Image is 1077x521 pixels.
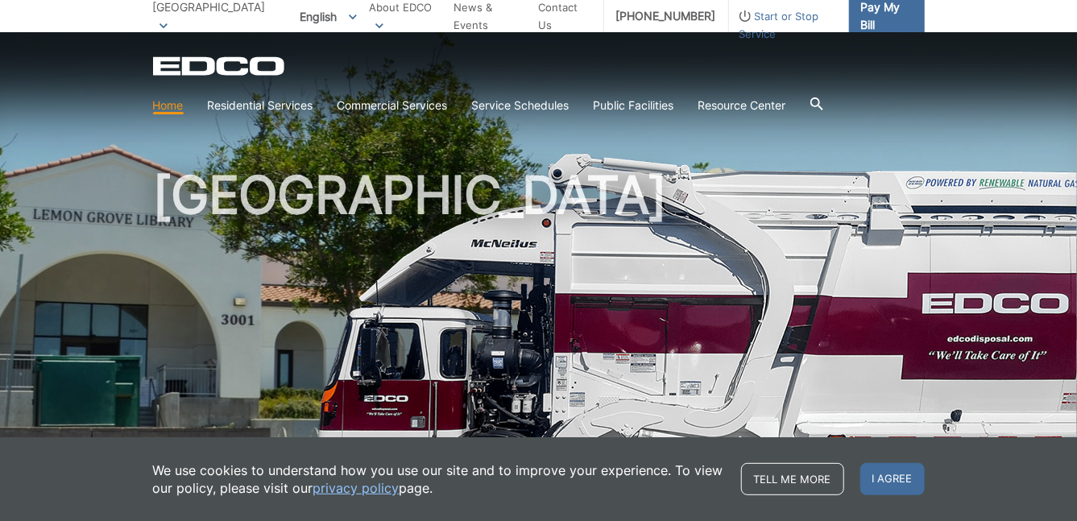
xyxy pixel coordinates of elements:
a: Service Schedules [472,97,570,114]
a: EDCD logo. Return to the homepage. [153,56,287,76]
p: We use cookies to understand how you use our site and to improve your experience. To view our pol... [153,461,725,497]
a: Commercial Services [338,97,448,114]
span: I agree [860,463,925,495]
a: Tell me more [741,463,844,495]
a: Resource Center [698,97,786,114]
a: Public Facilities [594,97,674,114]
a: Home [153,97,184,114]
a: Residential Services [208,97,313,114]
a: privacy policy [313,479,400,497]
span: English [288,3,369,30]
